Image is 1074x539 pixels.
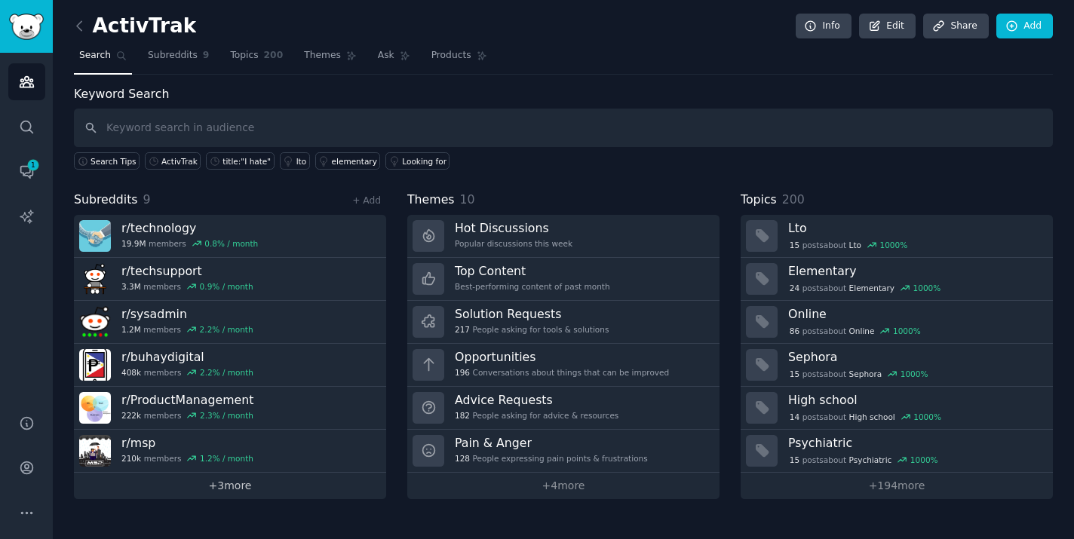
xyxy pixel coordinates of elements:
[74,44,132,75] a: Search
[121,367,141,378] span: 408k
[455,306,609,322] h3: Solution Requests
[407,191,455,210] span: Themes
[788,238,909,252] div: post s about
[8,153,45,190] a: 1
[121,220,258,236] h3: r/ technology
[230,49,258,63] span: Topics
[74,258,386,301] a: r/techsupport3.3Mmembers0.9% / month
[455,453,648,464] div: People expressing pain points & frustrations
[741,258,1053,301] a: Elementary24postsaboutElementary1000%
[788,410,943,424] div: post s about
[74,387,386,430] a: r/ProductManagement222kmembers2.3% / month
[121,410,141,421] span: 222k
[148,49,198,63] span: Subreddits
[788,367,929,381] div: post s about
[455,453,470,464] span: 128
[788,392,1042,408] h3: High school
[407,215,720,258] a: Hot DiscussionsPopular discussions this week
[79,306,111,338] img: sysadmin
[143,192,151,207] span: 9
[121,392,253,408] h3: r/ ProductManagement
[460,192,475,207] span: 10
[74,215,386,258] a: r/technology19.9Mmembers0.8% / month
[121,238,146,249] span: 19.9M
[74,301,386,344] a: r/sysadmin1.2Mmembers2.2% / month
[206,152,274,170] a: title:"I hate"
[849,283,894,293] span: Elementary
[913,412,941,422] div: 1000 %
[74,430,386,473] a: r/msp210kmembers1.2% / month
[9,14,44,40] img: GummySearch logo
[913,283,941,293] div: 1000 %
[455,410,618,421] div: People asking for advice & resources
[859,14,916,39] a: Edit
[782,192,805,207] span: 200
[74,473,386,499] a: +3more
[407,430,720,473] a: Pain & Anger128People expressing pain points & frustrations
[788,324,922,338] div: post s about
[121,453,141,464] span: 210k
[352,195,381,206] a: + Add
[790,326,799,336] span: 86
[121,410,253,421] div: members
[121,306,253,322] h3: r/ sysadmin
[849,412,895,422] span: High school
[200,410,253,421] div: 2.3 % / month
[74,14,196,38] h2: ActivTrak
[455,220,572,236] h3: Hot Discussions
[790,240,799,250] span: 15
[26,160,40,170] span: 1
[407,387,720,430] a: Advice Requests182People asking for advice & resources
[741,301,1053,344] a: Online86postsaboutOnline1000%
[74,152,140,170] button: Search Tips
[299,44,362,75] a: Themes
[790,369,799,379] span: 15
[455,392,618,408] h3: Advice Requests
[455,324,609,335] div: People asking for tools & solutions
[788,306,1042,322] h3: Online
[121,263,253,279] h3: r/ techsupport
[74,87,169,101] label: Keyword Search
[373,44,416,75] a: Ask
[741,344,1053,387] a: Sephora15postsaboutSephora1000%
[121,281,141,292] span: 3.3M
[121,435,253,451] h3: r/ msp
[79,263,111,295] img: techsupport
[790,412,799,422] span: 14
[264,49,284,63] span: 200
[741,473,1053,499] a: +194more
[788,453,939,467] div: post s about
[79,392,111,424] img: ProductManagement
[304,49,341,63] span: Themes
[455,263,610,279] h3: Top Content
[431,49,471,63] span: Products
[385,152,450,170] a: Looking for
[143,44,214,75] a: Subreddits9
[426,44,493,75] a: Products
[455,281,610,292] div: Best-performing content of past month
[741,387,1053,430] a: High school14postsaboutHigh school1000%
[796,14,852,39] a: Info
[332,156,377,167] div: elementary
[893,326,921,336] div: 1000 %
[849,369,882,379] span: Sephora
[996,14,1053,39] a: Add
[200,324,253,335] div: 2.2 % / month
[407,344,720,387] a: Opportunities196Conversations about things that can be improved
[923,14,988,39] a: Share
[222,156,271,167] div: title:"I hate"
[200,367,253,378] div: 2.2 % / month
[121,324,141,335] span: 1.2M
[121,367,253,378] div: members
[200,453,253,464] div: 1.2 % / month
[280,152,310,170] a: lto
[378,49,394,63] span: Ask
[225,44,288,75] a: Topics200
[741,215,1053,258] a: Lto15postsaboutLto1000%
[407,301,720,344] a: Solution Requests217People asking for tools & solutions
[788,281,942,295] div: post s about
[455,410,470,421] span: 182
[296,156,306,167] div: lto
[121,238,258,249] div: members
[455,367,669,378] div: Conversations about things that can be improved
